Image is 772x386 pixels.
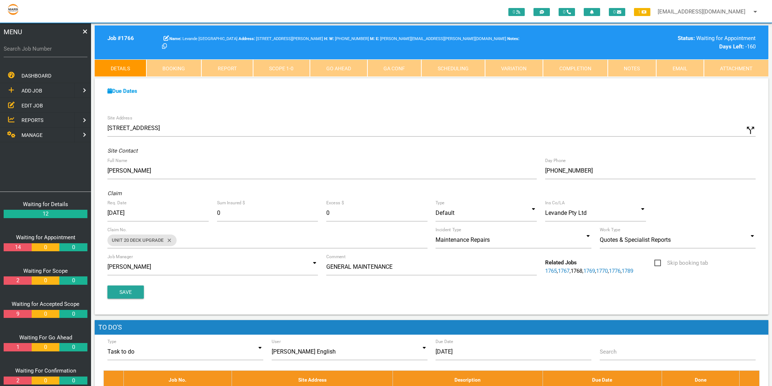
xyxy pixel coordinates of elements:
span: MANAGE [21,132,43,138]
a: Attachment [704,59,769,77]
label: Job Manager [107,253,133,260]
a: Waiting For Scope [23,268,68,274]
a: 0 [32,243,59,252]
span: 1 [634,8,650,16]
b: Days Left: [719,43,744,50]
span: Skip booking tab [654,259,708,268]
span: [PHONE_NUMBER] [329,36,369,41]
b: H: [324,36,328,41]
a: 1769 [583,268,595,274]
a: 0 [59,276,87,285]
div: , , , , , , [541,259,650,275]
a: 0 [32,343,59,351]
a: 0 [32,310,59,318]
div: Waiting for Appointment -160 [600,34,756,51]
a: GA Conf [367,59,422,77]
span: 0 [508,8,525,16]
b: Related Jobs [545,259,577,266]
b: Notes: [507,36,519,41]
a: 14 [4,243,31,252]
i: Click to show custom address field [745,125,756,136]
i: Claim [107,190,122,197]
label: Day Phone [545,157,566,164]
label: Claim No. [107,227,127,233]
label: Site Address [107,115,132,121]
label: Search Job Number [4,45,87,53]
b: Status: [678,35,695,42]
a: 1765 [545,268,557,274]
a: 9 [4,310,31,318]
span: ADD JOB [21,88,42,94]
label: Excess $ [326,200,344,206]
span: [STREET_ADDRESS][PERSON_NAME] [239,36,323,41]
a: Completion [543,59,608,77]
a: 1789 [622,268,633,274]
span: EDIT JOB [21,102,43,108]
label: Work Type [600,227,620,233]
i: Site Contact [107,147,138,154]
a: 0 [59,377,87,385]
span: 0 [609,8,625,16]
label: Type [107,338,117,345]
div: UNIT 20 DECK UPGRADE [107,235,177,246]
a: 1776 [609,268,621,274]
a: Scheduling [421,59,485,77]
label: Comment [326,253,346,260]
label: Req. Date [107,200,126,206]
a: 2 [4,276,31,285]
a: 0 [32,276,59,285]
h1: To Do's [95,320,768,335]
button: Save [107,285,144,299]
a: Waiting for Appointment [16,234,75,241]
a: 0 [59,243,87,252]
label: Type [436,200,445,206]
span: DASHBOARD [21,73,51,79]
a: Waiting For Confirmation [15,367,76,374]
label: Incident Type [436,227,461,233]
a: Variation [485,59,543,77]
img: s3file [7,4,19,15]
a: Details [95,59,146,77]
a: Scope 1-0 [253,59,310,77]
a: 1767 [558,268,570,274]
label: Full Name [107,157,127,164]
label: Due Date [436,338,453,345]
a: 1770 [596,268,608,274]
a: Email [656,59,704,77]
i: close [164,235,172,246]
a: 0 [59,343,87,351]
a: 12 [4,210,87,218]
a: 1 [4,343,31,351]
b: W: [329,36,334,41]
span: MENU [4,27,22,37]
span: [PERSON_NAME][EMAIL_ADDRESS][PERSON_NAME][DOMAIN_NAME] [376,36,506,41]
a: 0 [59,310,87,318]
a: 1768 [571,268,582,274]
a: Go Ahead [310,59,367,77]
b: Name: [169,36,181,41]
b: E: [376,36,379,41]
label: Sum Insured $ [217,200,245,206]
a: Booking [146,59,202,77]
span: Levande [GEOGRAPHIC_DATA] [169,36,237,41]
b: Job # 1766 [107,35,134,42]
a: Due Dates [107,88,137,94]
label: User [272,338,281,345]
a: Report [201,59,253,77]
label: Search [600,348,617,356]
span: 0 [559,8,575,16]
b: Address: [239,36,255,41]
a: Click here copy customer information. [162,43,167,50]
a: Waiting for Accepted Scope [12,301,79,307]
a: 2 [4,377,31,385]
a: 0 [32,377,59,385]
a: Waiting for Details [23,201,68,208]
a: Notes [608,59,657,77]
a: Waiting For Go Ahead [19,334,72,341]
label: Ins Co/LA [545,200,565,206]
b: M: [370,36,375,41]
span: REPORTS [21,117,43,123]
